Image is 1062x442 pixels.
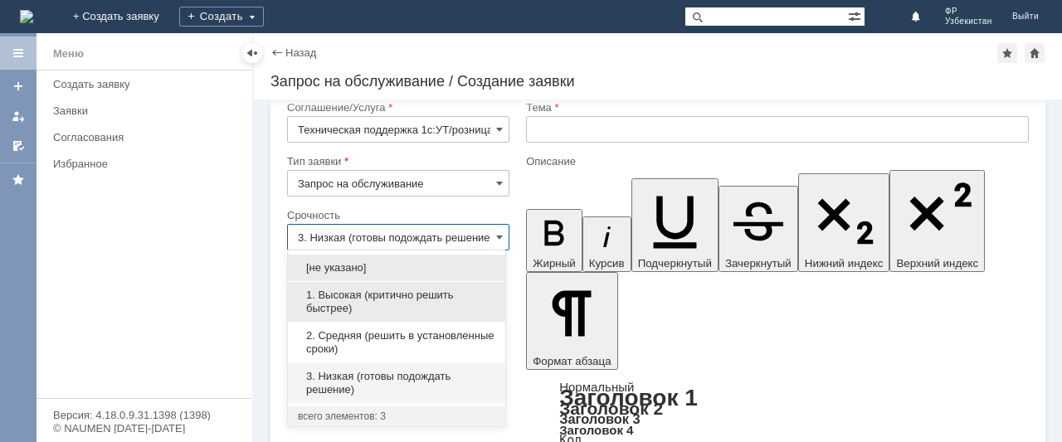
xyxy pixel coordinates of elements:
[5,133,32,159] a: Мои согласования
[5,103,32,129] a: Мои заявки
[53,423,236,434] div: © NAUMEN [DATE]-[DATE]
[5,73,32,100] a: Создать заявку
[298,329,495,356] span: 2. Средняя (решить в установленные сроки)
[526,102,1025,113] div: Тема
[725,257,792,270] span: Зачеркнутый
[53,131,242,143] div: Согласования
[798,173,890,272] button: Нижний индекс
[805,257,884,270] span: Нижний индекс
[298,370,495,396] span: 3. Низкая (готовы подождать решение)
[287,102,506,113] div: Соглашение/Услуга
[242,43,262,63] div: Скрыть меню
[20,10,33,23] a: Перейти на домашнюю страницу
[287,210,506,221] div: Срочность
[533,355,611,367] span: Формат абзаца
[896,257,978,270] span: Верхний индекс
[526,209,582,272] button: Жирный
[559,380,634,394] a: Нормальный
[848,7,865,23] span: Расширенный поиск
[889,170,985,272] button: Верхний индекс
[53,158,224,170] div: Избранное
[270,73,1045,90] div: Запрос на обслуживание / Создание заявки
[589,257,625,270] span: Курсив
[559,423,633,437] a: Заголовок 4
[46,71,249,97] a: Создать заявку
[526,156,1025,167] div: Описание
[179,7,264,27] div: Создать
[631,178,719,272] button: Подчеркнутый
[526,272,617,370] button: Формат абзаца
[53,44,84,64] div: Меню
[945,7,992,17] span: ФР
[298,410,495,423] div: всего элементов: 3
[719,186,798,272] button: Зачеркнутый
[559,385,698,410] a: Заголовок 1
[53,78,242,90] div: Создать заявку
[46,98,249,124] a: Заявки
[53,104,242,117] div: Заявки
[1025,43,1045,63] div: Сделать домашней страницей
[559,399,663,418] a: Заголовок 2
[559,411,640,426] a: Заголовок 3
[285,46,316,59] a: Назад
[53,410,236,420] div: Версия: 4.18.0.9.31.1398 (1398)
[298,261,495,274] span: [не указано]
[533,257,576,270] span: Жирный
[945,17,992,27] span: Узбекистан
[298,289,495,315] span: 1. Высокая (критично решить быстрее)
[20,10,33,23] img: logo
[638,257,712,270] span: Подчеркнутый
[997,43,1017,63] div: Добавить в избранное
[46,124,249,150] a: Согласования
[582,216,631,272] button: Курсив
[287,156,506,167] div: Тип заявки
